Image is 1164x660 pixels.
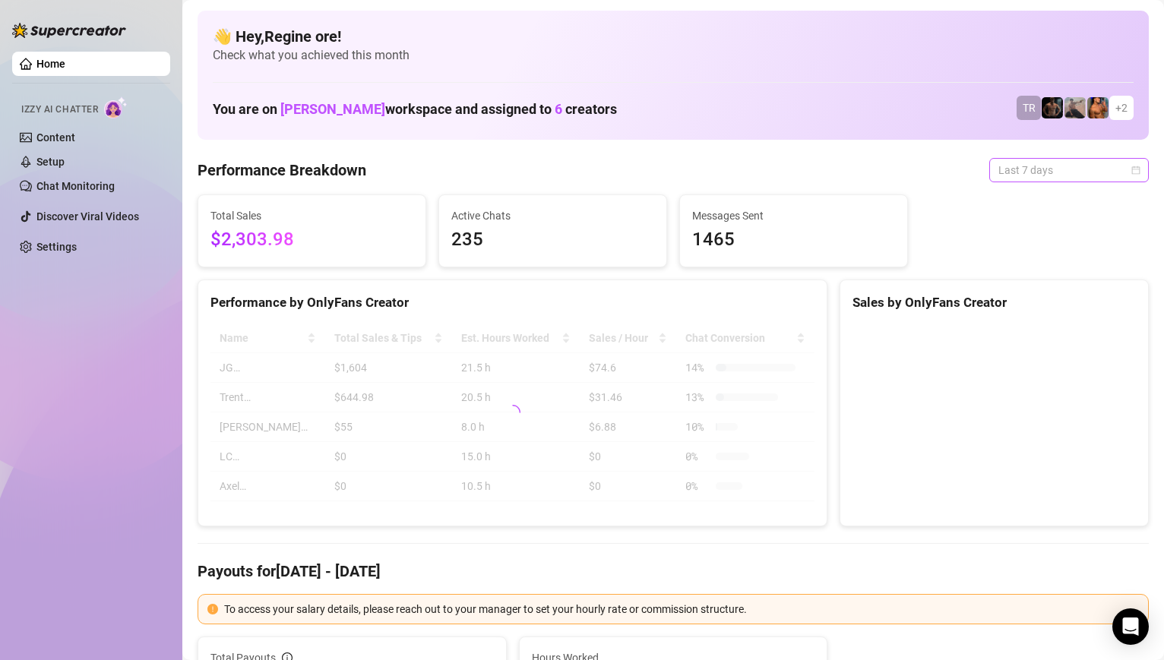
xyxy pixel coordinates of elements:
[210,207,413,224] span: Total Sales
[12,23,126,38] img: logo-BBDzfeDw.svg
[692,226,895,254] span: 1465
[1112,608,1149,645] div: Open Intercom Messenger
[36,156,65,168] a: Setup
[1087,97,1109,118] img: JG
[1042,97,1063,118] img: Trent
[36,241,77,253] a: Settings
[555,101,562,117] span: 6
[1023,99,1036,116] span: TR
[692,207,895,224] span: Messages Sent
[21,103,98,117] span: Izzy AI Chatter
[198,159,366,181] h4: Performance Breakdown
[451,226,654,254] span: 235
[36,131,75,144] a: Content
[280,101,385,117] span: [PERSON_NAME]
[213,101,617,118] h1: You are on workspace and assigned to creators
[36,58,65,70] a: Home
[224,601,1139,617] div: To access your salary details, please reach out to your manager to set your hourly rate or commis...
[1115,99,1128,116] span: + 2
[207,604,218,614] span: exclamation-circle
[213,47,1134,64] span: Check what you achieved this month
[505,404,521,421] span: loading
[1064,97,1086,118] img: LC
[451,207,654,224] span: Active Chats
[36,210,139,223] a: Discover Viral Videos
[104,96,128,118] img: AI Chatter
[210,292,814,313] div: Performance by OnlyFans Creator
[198,561,1149,582] h4: Payouts for [DATE] - [DATE]
[1131,166,1140,175] span: calendar
[210,226,413,254] span: $2,303.98
[213,26,1134,47] h4: 👋 Hey, Regine ore !
[998,159,1140,182] span: Last 7 days
[36,180,115,192] a: Chat Monitoring
[852,292,1136,313] div: Sales by OnlyFans Creator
